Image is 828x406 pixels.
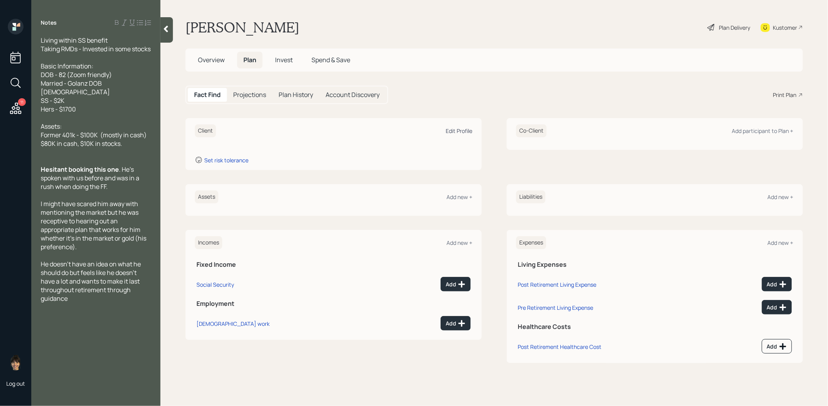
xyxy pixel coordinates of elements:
[279,91,313,99] h5: Plan History
[518,323,792,331] h5: Healthcare Costs
[516,236,546,249] h6: Expenses
[518,343,601,350] div: Post Retirement Healthcare Cost
[446,239,472,246] div: Add new +
[719,23,751,32] div: Plan Delivery
[41,122,147,148] span: Assets: Former 401k - $100K (mostly in cash) $80K in cash, $10K in stocks.
[446,193,472,201] div: Add new +
[275,56,293,64] span: Invest
[195,124,216,137] h6: Client
[446,280,466,288] div: Add
[441,316,471,331] button: Add
[516,190,545,203] h6: Liabilities
[185,19,299,36] h1: [PERSON_NAME]
[518,304,593,311] div: Pre Retirement Living Expense
[762,339,792,354] button: Add
[41,165,140,191] span: . He's spoken with us before and was in a rush when doing the FF.
[767,304,787,311] div: Add
[196,320,270,327] div: [DEMOGRAPHIC_DATA] work
[41,19,57,27] label: Notes
[518,261,792,268] h5: Living Expenses
[18,98,26,106] div: 11
[194,91,221,99] h5: Fact Find
[41,36,151,53] span: Living within SS benefit Taking RMDs - Invested in some stocks
[762,300,792,314] button: Add
[768,239,794,246] div: Add new +
[732,127,794,135] div: Add participant to Plan +
[243,56,256,64] span: Plan
[41,62,112,113] span: Basic Information: DOB - 82 (Zoom friendly) Married - Golanz DOB [DEMOGRAPHIC_DATA] SS - $2K Hers...
[446,320,466,327] div: Add
[762,277,792,291] button: Add
[516,124,547,137] h6: Co-Client
[41,165,119,174] span: Hesitant booking this one
[767,280,787,288] div: Add
[441,277,471,291] button: Add
[767,343,787,350] div: Add
[8,355,23,370] img: treva-nostdahl-headshot.png
[196,300,471,307] h5: Employment
[233,91,266,99] h5: Projections
[311,56,350,64] span: Spend & Save
[326,91,380,99] h5: Account Discovery
[446,127,472,135] div: Edit Profile
[41,199,148,251] span: I might have scared him away with mentioning the market but he was receptive to hearing out an ap...
[195,236,222,249] h6: Incomes
[773,23,797,32] div: Kustomer
[773,91,797,99] div: Print Plan
[196,281,234,288] div: Social Security
[518,281,596,288] div: Post Retirement Living Expense
[195,190,218,203] h6: Assets
[41,260,142,303] span: He doesn't have an idea on what he should do but feels like he doesn't have a lot and wants to ma...
[198,56,225,64] span: Overview
[204,156,248,164] div: Set risk tolerance
[196,261,471,268] h5: Fixed Income
[768,193,794,201] div: Add new +
[6,380,25,387] div: Log out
